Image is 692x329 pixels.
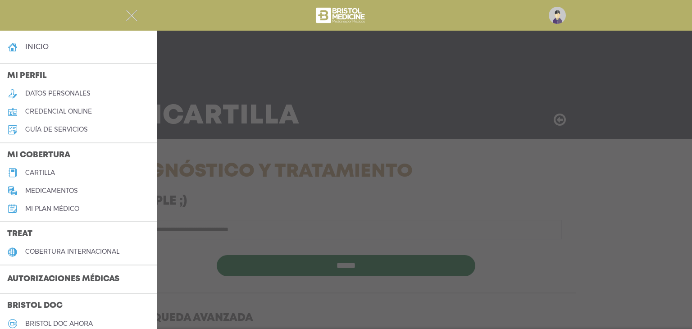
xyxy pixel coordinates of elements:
[25,126,88,133] h5: guía de servicios
[126,10,137,21] img: Cober_menu-close-white.svg
[549,7,566,24] img: profile-placeholder.svg
[25,169,55,177] h5: cartilla
[25,42,49,51] h4: inicio
[25,90,91,97] h5: datos personales
[314,5,368,26] img: bristol-medicine-blanco.png
[25,108,92,115] h5: credencial online
[25,248,119,256] h5: cobertura internacional
[25,187,78,195] h5: medicamentos
[25,205,79,213] h5: Mi plan médico
[25,320,93,328] h5: Bristol doc ahora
